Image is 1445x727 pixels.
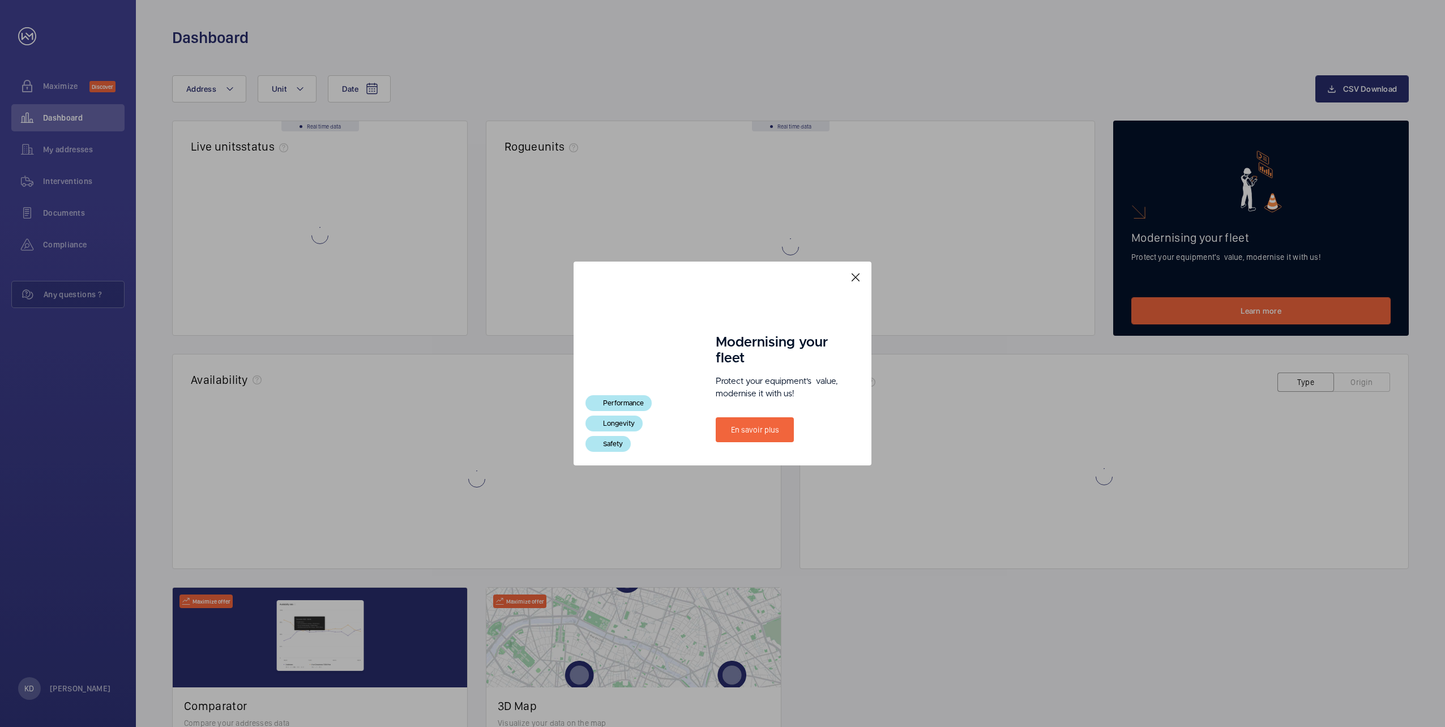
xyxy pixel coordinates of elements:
div: Performance [585,395,652,411]
p: Protect your equipment's value, modernise it with us! [716,375,841,400]
div: Safety [585,436,631,452]
a: En savoir plus [716,417,794,442]
div: Longevity [585,416,643,431]
h1: Modernising your fleet [716,335,841,366]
